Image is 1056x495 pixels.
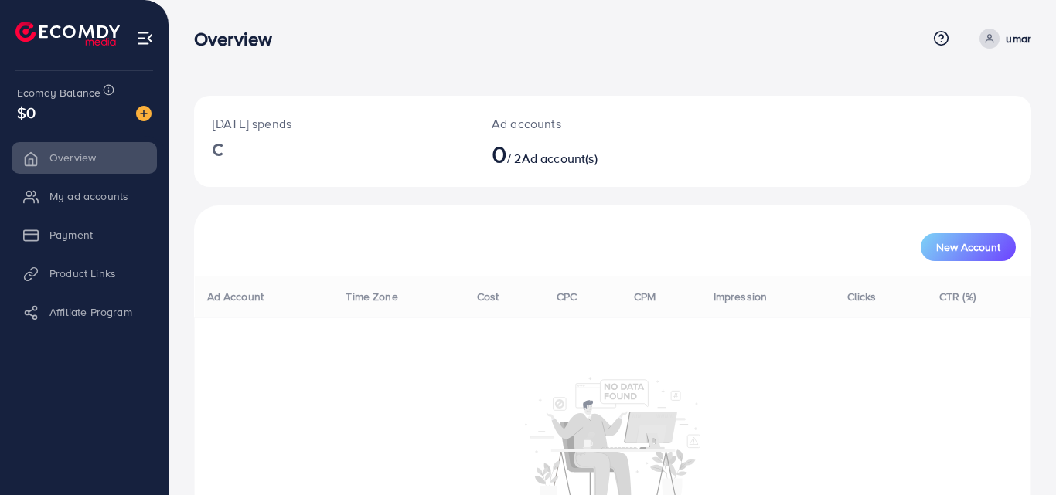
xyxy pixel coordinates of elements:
img: menu [136,29,154,47]
img: logo [15,22,120,46]
p: [DATE] spends [213,114,455,133]
h2: / 2 [492,139,664,168]
span: Ecomdy Balance [17,85,100,100]
span: $0 [17,101,36,124]
img: image [136,106,152,121]
span: 0 [492,136,507,171]
span: New Account [936,242,1000,253]
a: umar [973,29,1031,49]
p: Ad accounts [492,114,664,133]
button: New Account [921,233,1016,261]
span: Ad account(s) [522,150,598,167]
h3: Overview [194,28,284,50]
p: umar [1006,29,1031,48]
